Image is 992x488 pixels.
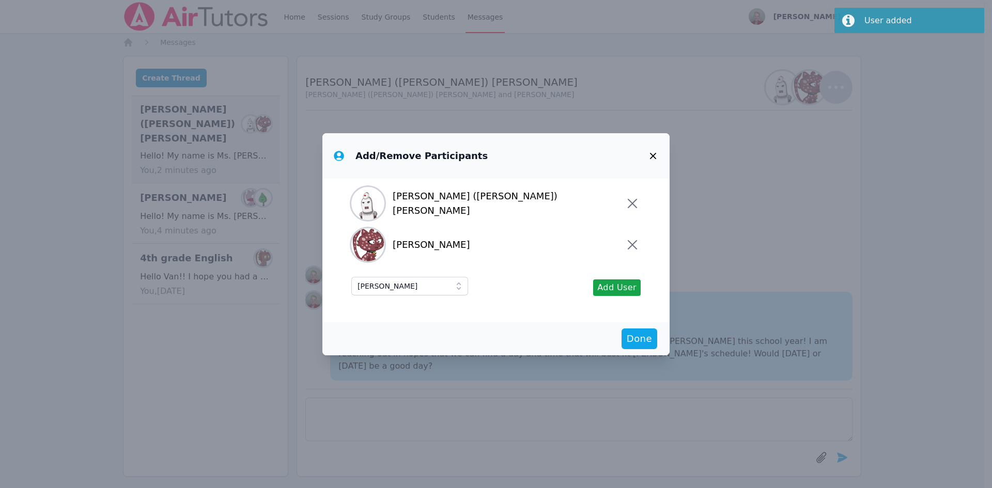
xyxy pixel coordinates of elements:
button: Done [622,328,657,349]
span: Add User [597,281,637,294]
span: Done [627,332,652,346]
button: Add User [593,279,641,296]
img: Catalina (Lina) Von Schulz [351,187,384,220]
h3: Add/Remove Participants [355,150,488,162]
span: [PERSON_NAME] ([PERSON_NAME]) [PERSON_NAME] [393,189,624,218]
span: [PERSON_NAME] [393,238,470,252]
div: User added [864,15,977,25]
img: Xiangyan Ji [351,228,384,261]
input: Search... [351,277,468,295]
